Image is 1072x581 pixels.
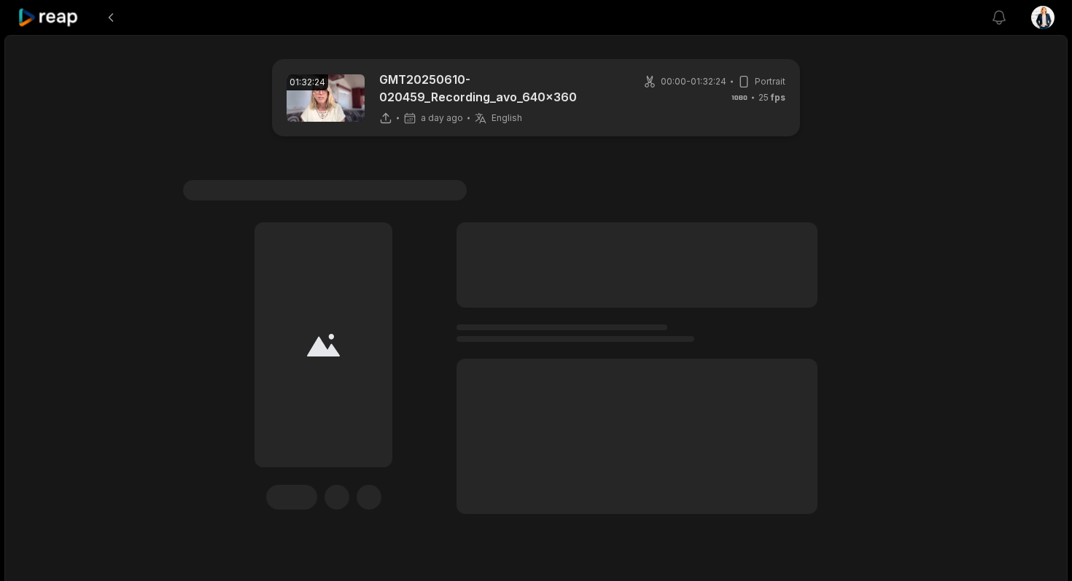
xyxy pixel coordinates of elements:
p: GMT20250610-020459_Recording_avo_640x360 [379,71,626,106]
span: 25 [758,91,785,104]
span: #1 Lorem ipsum dolor sit amet consecteturs [183,180,467,200]
div: Edit [266,485,317,510]
span: Portrait [755,75,785,88]
span: English [492,112,522,124]
span: fps [771,92,785,103]
span: 00:00 - 01:32:24 [661,75,726,88]
span: a day ago [421,112,463,124]
div: 01:32:24 [287,74,328,90]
